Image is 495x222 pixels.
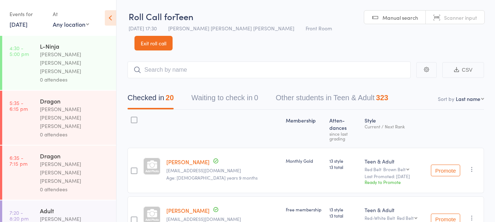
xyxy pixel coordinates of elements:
[129,25,157,32] span: [DATE] 17:30
[175,10,193,22] span: Teen
[383,14,418,21] span: Manual search
[365,206,425,214] div: Teen & Adult
[191,90,258,109] button: Waiting to check in0
[456,95,480,102] div: Last name
[40,185,110,193] div: 0 attendees
[10,45,29,57] time: 4:30 - 5:00 pm
[134,36,173,50] a: Exit roll call
[438,95,454,102] label: Sort by
[40,105,110,130] div: [PERSON_NAME] [PERSON_NAME] [PERSON_NAME]
[168,25,294,32] span: [PERSON_NAME] [PERSON_NAME] [PERSON_NAME]
[10,100,28,112] time: 5:35 - 6:15 pm
[166,168,280,173] small: seonmclarke@gmail.com
[2,146,116,200] a: 6:35 -7:15 pmDragon[PERSON_NAME] [PERSON_NAME] [PERSON_NAME]0 attendees
[329,212,359,219] span: 13 total
[442,62,484,78] button: CSV
[53,20,89,28] div: Any location
[306,25,332,32] span: Front Room
[40,75,110,84] div: 0 attendees
[365,174,425,179] small: Last Promoted: [DATE]
[40,130,110,139] div: 0 attendees
[283,113,326,144] div: Membership
[2,91,116,145] a: 5:35 -6:15 pmDragon[PERSON_NAME] [PERSON_NAME] [PERSON_NAME]0 attendees
[129,10,175,22] span: Roll Call for
[128,61,411,78] input: Search by name
[286,206,324,212] div: Free membership
[329,131,359,141] div: since last grading
[286,158,324,164] div: Monthly Gold
[53,8,89,20] div: At
[40,207,110,215] div: Adult
[40,97,110,105] div: Dragon
[166,174,258,181] span: Age: [DEMOGRAPHIC_DATA] years 9 months
[10,210,29,221] time: 7:20 - 8:20 pm
[329,158,359,164] span: 13 style
[40,152,110,160] div: Dragon
[365,179,425,185] div: Ready to Promote
[362,113,428,144] div: Style
[10,8,45,20] div: Events for
[166,207,210,214] a: [PERSON_NAME]
[431,165,460,176] button: Promote
[166,94,174,102] div: 20
[397,215,414,220] div: Red Belt
[128,90,174,109] button: Checked in20
[365,215,425,220] div: Red-White Belt
[166,158,210,166] a: [PERSON_NAME]
[254,94,258,102] div: 0
[444,14,477,21] span: Scanner input
[326,113,362,144] div: Atten­dances
[383,167,406,172] div: Brown Belt
[40,42,110,50] div: L-Ninja
[329,164,359,170] span: 13 total
[365,167,425,172] div: Red Belt
[10,155,27,166] time: 6:35 - 7:15 pm
[40,160,110,185] div: [PERSON_NAME] [PERSON_NAME] [PERSON_NAME]
[10,20,27,28] a: [DATE]
[329,206,359,212] span: 13 style
[276,90,388,109] button: Other students in Teen & Adult323
[2,36,116,90] a: 4:30 -5:00 pmL-Ninja[PERSON_NAME] [PERSON_NAME] [PERSON_NAME]0 attendees
[166,217,280,222] small: bobbii11@hotmail.com
[365,158,425,165] div: Teen & Adult
[40,50,110,75] div: [PERSON_NAME] [PERSON_NAME] [PERSON_NAME]
[365,124,425,129] div: Current / Next Rank
[376,94,388,102] div: 323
